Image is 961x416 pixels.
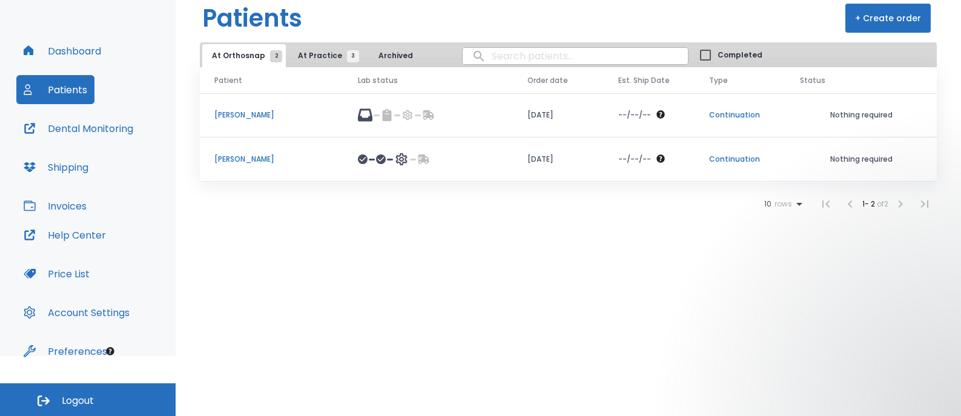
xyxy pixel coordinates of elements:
button: Account Settings [16,298,137,327]
span: Est. Ship Date [618,75,670,86]
span: At Practice [298,50,353,61]
span: Logout [62,394,94,408]
input: search [463,44,688,68]
p: Continuation [709,110,771,121]
button: Patients [16,75,94,104]
button: Preferences [16,337,114,366]
span: 10 [764,200,771,208]
div: tabs [202,44,428,67]
p: --/--/-- [618,110,651,121]
button: Dental Monitoring [16,114,140,143]
span: 1 - 2 [862,199,877,209]
span: Patient [214,75,242,86]
button: Invoices [16,191,94,220]
button: + Create order [845,4,931,33]
p: Nothing required [800,154,922,165]
span: rows [771,200,792,208]
p: Continuation [709,154,771,165]
button: Shipping [16,153,96,182]
div: The date will be available after approving treatment plan [618,154,680,165]
td: [DATE] [513,93,604,137]
button: Archived [365,44,426,67]
span: 2 [270,50,282,62]
span: of 2 [877,199,888,209]
span: Lab status [358,75,398,86]
div: The date will be available after approving treatment plan [618,110,680,121]
span: Order date [527,75,568,86]
p: [PERSON_NAME] [214,154,329,165]
span: Status [800,75,825,86]
span: At Orthosnap [212,50,276,61]
p: --/--/-- [618,154,651,165]
div: Tooltip anchor [105,346,116,357]
button: Price List [16,259,97,288]
span: 3 [347,50,359,62]
td: [DATE] [513,137,604,182]
span: Type [709,75,728,86]
p: Nothing required [800,110,922,121]
span: Completed [718,50,762,61]
button: Dashboard [16,36,108,65]
button: Help Center [16,220,113,249]
p: [PERSON_NAME] [214,110,329,121]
